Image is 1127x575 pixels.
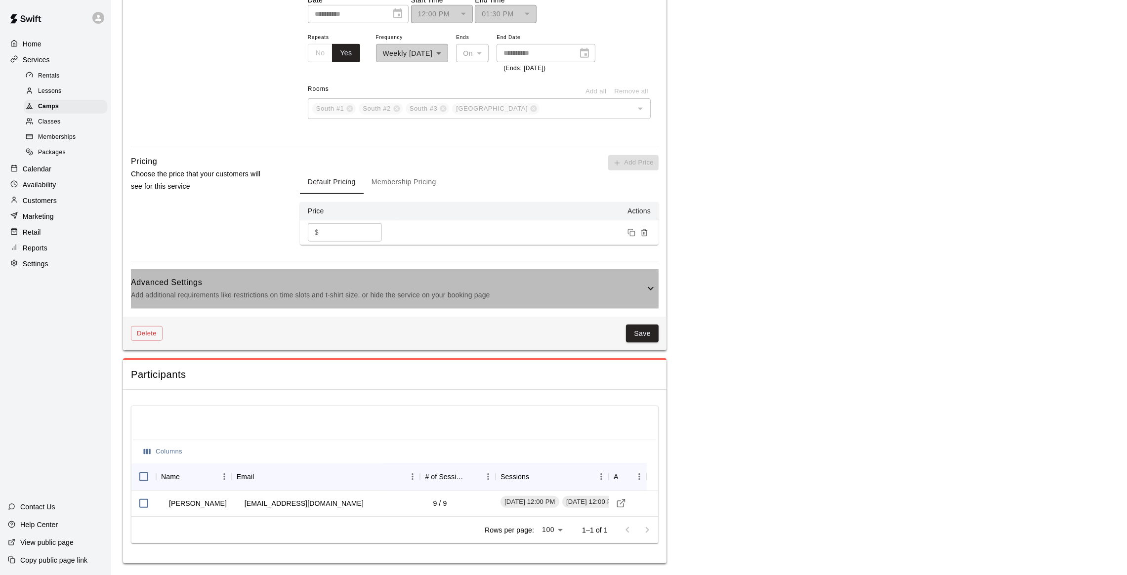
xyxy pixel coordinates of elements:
[24,84,107,98] div: Lessons
[24,115,107,129] div: Classes
[8,225,103,240] a: Retail
[23,55,50,65] p: Services
[467,470,481,484] button: Sort
[24,145,111,161] a: Packages
[23,196,57,205] p: Customers
[38,86,62,96] span: Lessons
[24,68,111,83] a: Rentals
[23,243,47,253] p: Reports
[399,202,659,220] th: Actions
[24,83,111,99] a: Lessons
[420,463,496,491] div: # of Sessions
[8,37,103,51] a: Home
[625,226,638,239] button: Duplicate price
[23,227,41,237] p: Retail
[161,463,180,491] div: Name
[161,491,235,517] td: [PERSON_NAME]
[38,132,76,142] span: Memberships
[529,470,543,484] button: Sort
[481,469,496,484] button: Menu
[614,463,618,491] div: Actions
[8,209,103,224] div: Marketing
[609,463,646,491] div: Actions
[24,100,107,114] div: Camps
[626,325,659,343] button: Save
[23,39,42,49] p: Home
[496,463,609,491] div: Sessions
[38,117,60,127] span: Classes
[141,444,185,459] button: Select columns
[131,155,157,168] h6: Pricing
[632,469,647,484] button: Menu
[20,520,58,530] p: Help Center
[425,491,455,517] td: 9 / 9
[156,463,232,491] div: Name
[501,463,529,491] div: Sessions
[485,525,534,535] p: Rows per page:
[638,226,651,239] button: Remove price
[538,523,566,537] div: 100
[503,64,588,74] p: (Ends: [DATE])
[594,469,609,484] button: Menu
[23,259,48,269] p: Settings
[308,44,360,62] div: outlined button group
[131,269,659,308] div: Advanced SettingsAdd additional requirements like restrictions on time slots and t-shirt size, or...
[217,469,232,484] button: Menu
[562,497,621,507] span: [DATE] 12:00 PM
[24,146,107,160] div: Packages
[232,463,420,491] div: Email
[131,168,268,193] p: Choose the price that your customers will see for this service
[315,227,319,238] p: $
[131,368,659,381] span: Participants
[300,202,399,220] th: Price
[24,130,111,145] a: Memberships
[497,31,595,44] span: End Date
[237,463,254,491] div: Email
[23,164,51,174] p: Calendar
[8,241,103,255] a: Reports
[24,130,107,144] div: Memberships
[254,470,268,484] button: Sort
[24,69,107,83] div: Rentals
[308,31,368,44] span: Repeats
[38,102,59,112] span: Camps
[20,537,74,547] p: View public page
[20,555,87,565] p: Copy public page link
[131,276,645,289] h6: Advanced Settings
[332,44,360,62] button: Yes
[237,491,372,517] td: [EMAIL_ADDRESS][DOMAIN_NAME]
[131,289,645,301] p: Add additional requirements like restrictions on time slots and t-shirt size, or hide the service...
[456,44,489,62] div: On
[614,496,628,511] a: Visit customer profile
[405,469,420,484] button: Menu
[38,148,66,158] span: Packages
[8,52,103,67] a: Services
[24,115,111,130] a: Classes
[8,162,103,176] a: Calendar
[300,170,364,194] button: Default Pricing
[180,470,194,484] button: Sort
[618,470,632,484] button: Sort
[501,497,559,507] span: [DATE] 12:00 PM
[8,193,103,208] a: Customers
[8,177,103,192] a: Availability
[20,502,55,512] p: Contact Us
[308,85,329,92] span: Rooms
[8,256,103,271] a: Settings
[456,31,489,44] span: Ends
[364,170,444,194] button: Membership Pricing
[425,463,467,491] div: # of Sessions
[131,326,163,341] button: Delete
[23,180,56,190] p: Availability
[38,71,60,81] span: Rentals
[24,99,111,115] a: Camps
[23,211,54,221] p: Marketing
